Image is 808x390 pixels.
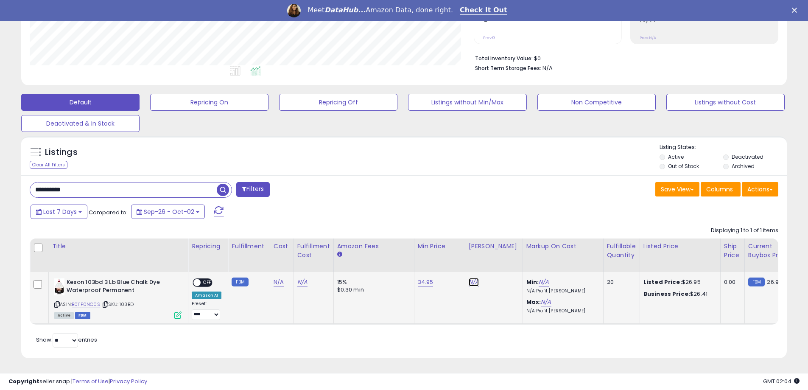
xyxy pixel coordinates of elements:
[72,301,100,308] a: B011F0NC0S
[418,242,461,251] div: Min Price
[54,312,74,319] span: All listings currently available for purchase on Amazon
[666,94,785,111] button: Listings without Cost
[308,6,453,14] div: Meet Amazon Data, done right.
[469,242,519,251] div: [PERSON_NAME]
[711,227,778,235] div: Displaying 1 to 1 of 1 items
[640,35,656,40] small: Prev: N/A
[643,290,690,298] b: Business Price:
[724,278,738,286] div: 0.00
[337,242,411,251] div: Amazon Fees
[701,182,741,196] button: Columns
[408,94,526,111] button: Listings without Min/Max
[31,205,87,219] button: Last 7 Days
[67,278,170,296] b: Keson 103bd 3 Lb Blue Chalk Dye Waterproof Permanent
[89,208,128,216] span: Compared to:
[523,238,603,272] th: The percentage added to the cost of goods (COGS) that forms the calculator for Min & Max prices.
[643,278,682,286] b: Listed Price:
[763,377,800,385] span: 2025-10-11 02:04 GMT
[792,8,800,13] div: Close
[655,182,699,196] button: Save View
[526,288,597,294] p: N/A Profit [PERSON_NAME]
[542,64,553,72] span: N/A
[767,278,782,286] span: 26.95
[101,301,134,308] span: | SKU: 103BD
[460,6,507,15] a: Check It Out
[537,94,656,111] button: Non Competitive
[748,242,792,260] div: Current Buybox Price
[539,278,549,286] a: N/A
[660,143,787,152] p: Listing States:
[232,278,248,286] small: FBM
[192,301,221,320] div: Preset:
[54,278,182,318] div: ASIN:
[607,278,633,286] div: 20
[192,292,221,299] div: Amazon AI
[43,208,77,216] span: Last 7 Days
[287,4,301,17] img: Profile image for Georgie
[643,278,714,286] div: $26.95
[232,242,266,251] div: Fulfillment
[337,251,342,258] small: Amazon Fees.
[274,242,290,251] div: Cost
[21,94,140,111] button: Default
[643,290,714,298] div: $26.41
[324,6,366,14] i: DataHub...
[30,161,67,169] div: Clear All Filters
[475,65,541,72] b: Short Term Storage Fees:
[236,182,269,197] button: Filters
[418,278,433,286] a: 34.95
[110,377,147,385] a: Privacy Policy
[724,242,741,260] div: Ship Price
[201,279,214,286] span: OFF
[668,163,699,170] label: Out of Stock
[52,242,185,251] div: Title
[54,278,64,295] img: 317RgcYENeL._SL40_.jpg
[131,205,205,219] button: Sep-26 - Oct-02
[526,298,541,306] b: Max:
[607,242,636,260] div: Fulfillable Quantity
[337,278,408,286] div: 15%
[297,278,308,286] a: N/A
[45,146,78,158] h5: Listings
[279,94,397,111] button: Repricing Off
[541,298,551,306] a: N/A
[73,377,109,385] a: Terms of Use
[668,153,684,160] label: Active
[8,377,39,385] strong: Copyright
[732,153,763,160] label: Deactivated
[75,312,90,319] span: FBM
[8,378,147,386] div: seller snap | |
[297,242,330,260] div: Fulfillment Cost
[526,278,539,286] b: Min:
[36,336,97,344] span: Show: entries
[526,242,600,251] div: Markup on Cost
[469,278,479,286] a: N/A
[732,163,755,170] label: Archived
[742,182,778,196] button: Actions
[150,94,268,111] button: Repricing On
[337,286,408,294] div: $0.30 min
[21,115,140,132] button: Deactivated & In Stock
[643,242,717,251] div: Listed Price
[475,53,772,63] li: $0
[526,308,597,314] p: N/A Profit [PERSON_NAME]
[144,208,194,216] span: Sep-26 - Oct-02
[274,278,284,286] a: N/A
[192,242,224,251] div: Repricing
[706,185,733,194] span: Columns
[748,278,765,286] small: FBM
[483,35,495,40] small: Prev: 0
[475,55,533,62] b: Total Inventory Value:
